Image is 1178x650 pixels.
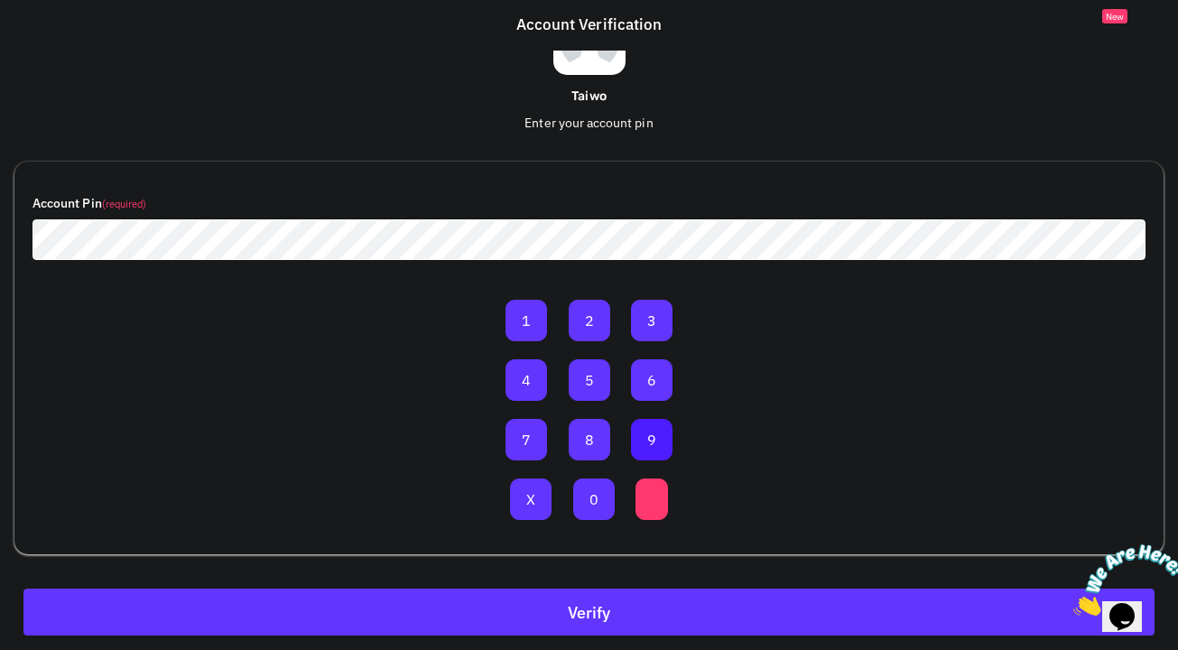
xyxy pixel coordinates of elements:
[510,478,552,520] button: X
[569,359,610,401] button: 5
[7,7,119,79] img: Chat attention grabber
[569,300,610,341] button: 2
[23,589,1155,636] button: Verify
[569,419,610,460] button: 8
[506,359,547,401] button: 4
[32,194,146,213] label: Account Pin
[102,198,147,210] small: (required)
[631,300,672,341] button: 3
[524,115,653,131] span: Enter your account pin
[631,359,672,401] button: 6
[1066,537,1178,623] iframe: chat widget
[573,478,615,520] button: 0
[507,14,671,37] div: Account Verification
[506,300,547,341] button: 1
[14,89,1164,105] h6: Taiwo
[631,419,672,460] button: 9
[506,419,547,460] button: 7
[1102,9,1127,23] span: New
